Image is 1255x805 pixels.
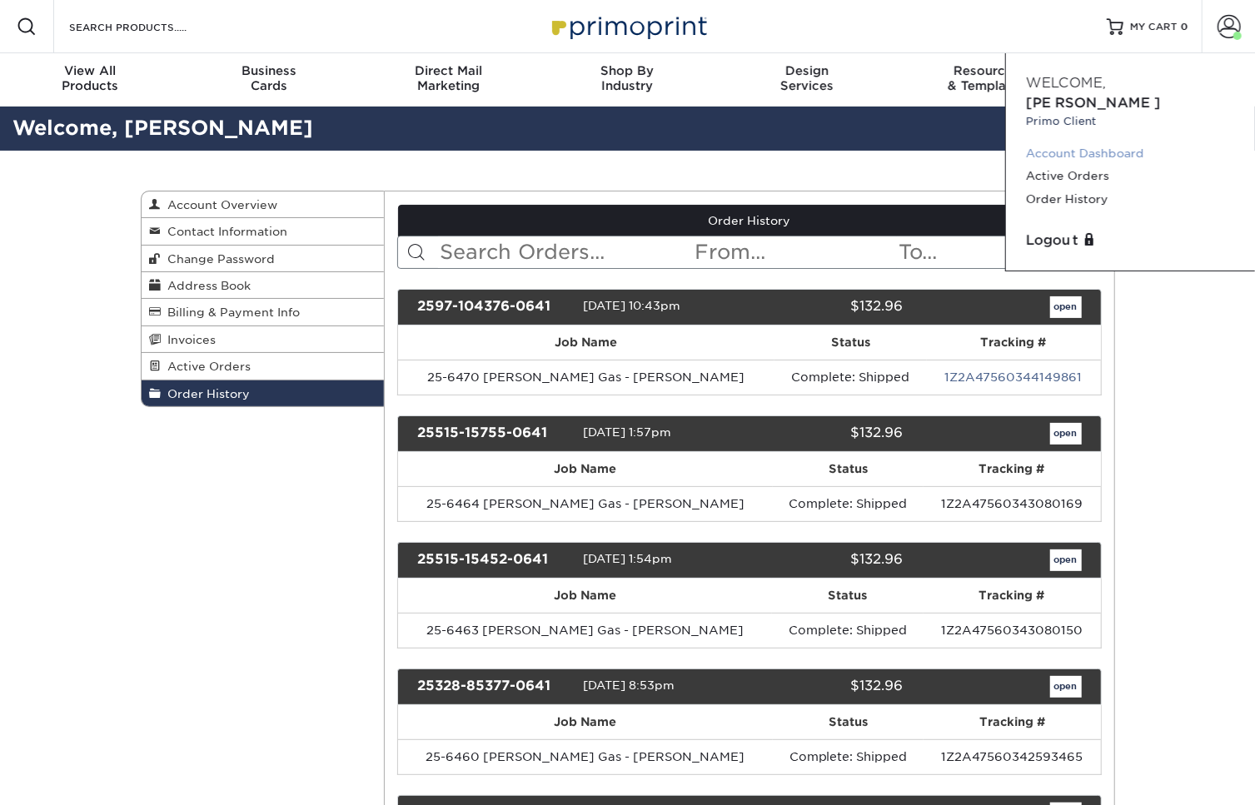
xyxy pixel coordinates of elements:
span: [DATE] 8:53pm [583,678,675,692]
span: Address Book [162,279,251,292]
td: Complete: Shipped [773,486,924,521]
span: Account Overview [162,198,278,211]
span: Business [179,63,358,78]
a: Address Book [142,272,385,299]
span: Shop By [538,63,717,78]
a: Invoices [142,326,385,353]
div: $132.96 [737,296,915,318]
span: Invoices [162,333,217,346]
td: Complete: Shipped [772,613,923,648]
div: Marketing [359,63,538,93]
div: & Templates [896,63,1075,93]
a: Direct MailMarketing [359,53,538,107]
a: open [1050,549,1082,571]
th: Tracking # [927,325,1101,360]
td: 25-6463 [PERSON_NAME] Gas - [PERSON_NAME] [398,613,772,648]
input: To... [897,236,1100,268]
span: Change Password [162,252,276,266]
a: Account Dashboard [1026,142,1235,165]
a: Active Orders [142,353,385,380]
a: BusinessCards [179,53,358,107]
td: 25-6460 [PERSON_NAME] Gas - [PERSON_NAME] [398,739,773,774]
th: Tracking # [924,452,1101,486]
div: $132.96 [737,676,915,698]
td: 1Z2A47560343080169 [924,486,1101,521]
a: Shop ByIndustry [538,53,717,107]
span: Resources [896,63,1075,78]
th: Status [773,452,924,486]
td: 1Z2A47560343080150 [924,613,1101,648]
th: Job Name [398,452,773,486]
img: Primoprint [545,8,711,44]
span: 0 [1181,21,1188,32]
td: Complete: Shipped [773,739,924,774]
a: Active Orders [1026,165,1235,187]
th: Job Name [398,705,773,739]
span: Welcome, [1026,75,1106,91]
span: [PERSON_NAME] [1026,95,1161,111]
th: Status [774,325,927,360]
a: open [1050,296,1082,318]
div: $132.96 [737,549,915,571]
div: 25515-15452-0641 [405,549,583,571]
div: Cards [179,63,358,93]
input: SEARCH PRODUCTS..... [67,17,230,37]
th: Tracking # [924,705,1100,739]
span: Design [717,63,896,78]
a: Order History [142,380,385,406]
input: From... [694,236,897,268]
a: Order History [398,205,1101,236]
th: Tracking # [924,579,1101,613]
th: Job Name [398,579,772,613]
span: Contact Information [162,225,288,238]
td: 25-6470 [PERSON_NAME] Gas - [PERSON_NAME] [398,360,774,395]
a: open [1050,423,1082,445]
a: Billing & Payment Info [142,299,385,325]
a: Account Overview [142,191,385,218]
div: 2597-104376-0641 [405,296,583,318]
span: Billing & Payment Info [162,306,301,319]
a: Order History [1026,188,1235,211]
th: Status [772,579,923,613]
a: Contact Information [142,218,385,245]
td: Complete: Shipped [774,360,927,395]
div: Services [717,63,896,93]
span: [DATE] 1:54pm [583,552,672,565]
div: 25515-15755-0641 [405,423,583,445]
span: [DATE] 1:57pm [583,425,671,439]
div: Industry [538,63,717,93]
input: Search Orders... [438,236,694,268]
td: 1Z2A47560342593465 [924,739,1100,774]
a: Logout [1026,231,1235,251]
small: Primo Client [1026,113,1235,129]
span: Direct Mail [359,63,538,78]
span: MY CART [1130,20,1178,34]
div: 25328-85377-0641 [405,676,583,698]
a: Resources& Templates [896,53,1075,107]
th: Status [773,705,924,739]
span: Order History [162,387,251,400]
th: Job Name [398,325,774,360]
a: Change Password [142,246,385,272]
a: open [1050,676,1082,698]
a: 1Z2A47560344149861 [945,370,1083,384]
a: DesignServices [717,53,896,107]
span: Active Orders [162,360,251,373]
td: 25-6464 [PERSON_NAME] Gas - [PERSON_NAME] [398,486,773,521]
div: $132.96 [737,423,915,445]
span: [DATE] 10:43pm [583,299,680,312]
